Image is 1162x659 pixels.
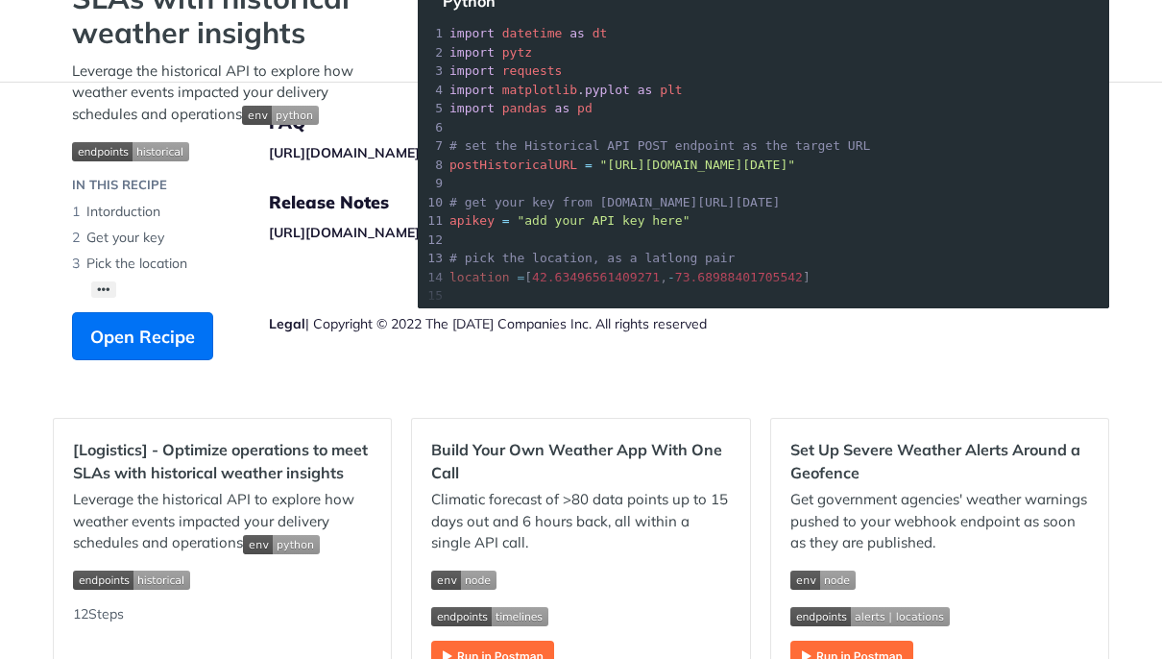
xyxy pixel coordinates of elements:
p: Leverage the historical API to explore how weather events impacted your delivery schedules and op... [72,61,379,126]
button: ••• [91,281,116,298]
li: Get your key [72,225,379,251]
span: Expand image [431,569,730,591]
img: endpoint [73,571,190,590]
img: endpoint [790,607,950,626]
span: Expand image [243,533,320,551]
img: endpoint [431,607,548,626]
p: Climatic forecast of >80 data points up to 15 days out and 6 hours back, all within a single API ... [431,489,730,554]
button: Open Recipe [72,312,213,360]
span: Open Recipe [90,324,195,350]
h2: [Logistics] - Optimize operations to meet SLAs with historical weather insights [73,438,372,484]
h2: Set Up Severe Weather Alerts Around a Geofence [790,438,1089,484]
span: Expand image [73,569,372,591]
span: Expand image [72,139,379,161]
p: Get government agencies' weather warnings pushed to your webhook endpoint as soon as they are pub... [790,489,1089,554]
span: Expand image [790,604,1089,626]
img: env [431,571,496,590]
p: Leverage the historical API to explore how weather events impacted your delivery schedules and op... [73,489,372,554]
img: env [790,571,856,590]
h2: Build Your Own Weather App With One Call [431,438,730,484]
li: Intorduction [72,199,379,225]
li: Pick the location [72,251,379,277]
img: endpoint [72,142,189,161]
div: IN THIS RECIPE [72,176,167,195]
img: env [243,535,320,554]
img: env [242,106,319,125]
span: Expand image [790,569,1089,591]
span: Expand image [431,604,730,626]
span: Expand image [242,105,319,123]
